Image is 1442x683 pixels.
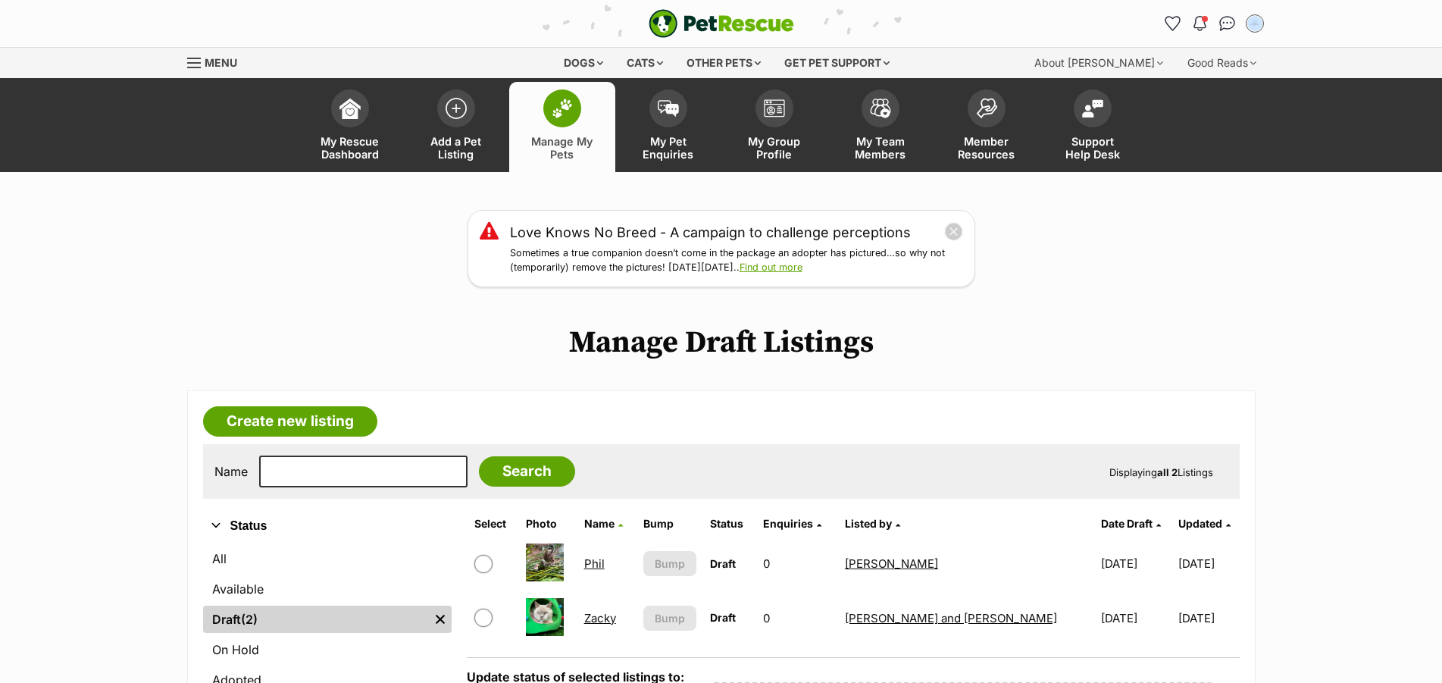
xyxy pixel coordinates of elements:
a: Love Knows No Breed - A campaign to challenge perceptions [510,222,911,243]
a: [PERSON_NAME] and [PERSON_NAME] [845,611,1057,625]
th: Select [468,512,518,536]
img: pet-enquiries-icon-7e3ad2cf08bfb03b45e93fb7055b45f3efa6380592205ae92323e6603595dc1f.svg [658,100,679,117]
a: My Team Members [827,82,934,172]
img: Nigel and Marisa Brooke profile pic [1247,16,1262,31]
div: Cats [616,48,674,78]
a: Remove filter [429,606,452,633]
button: Notifications [1188,11,1212,36]
button: close [944,222,963,241]
span: Listed by [845,517,892,530]
span: Add a Pet Listing [422,135,490,161]
a: Name [584,517,623,530]
td: [DATE] [1095,592,1177,644]
td: 0 [757,592,837,644]
a: My Pet Enquiries [615,82,721,172]
div: About [PERSON_NAME] [1024,48,1174,78]
label: Name [214,465,248,478]
div: Dogs [553,48,614,78]
img: member-resources-icon-8e73f808a243e03378d46382f2149f9095a855e16c252ad45f914b54edf8863c.svg [976,98,997,118]
input: Search [479,456,575,487]
img: group-profile-icon-3fa3cf56718a62981997c0bc7e787c4b2cf8bcc04b72c1350f741eb67cf2f40e.svg [764,99,785,117]
span: Draft [710,611,736,624]
td: 0 [757,537,837,590]
img: team-members-icon-5396bd8760b3fe7c0b43da4ab00e1e3bb1a5d9ba89233759b79545d2d3fc5d0d.svg [870,99,891,118]
td: [DATE] [1178,537,1237,590]
a: Manage My Pets [509,82,615,172]
a: Create new listing [203,406,377,437]
img: logo-e224e6f780fb5917bec1dbf3a21bbac754714ae5b6737aabdf751b685950b380.svg [649,9,794,38]
span: translation missing: en.admin.listings.index.attributes.enquiries [763,517,813,530]
a: Conversations [1215,11,1240,36]
a: On Hold [203,636,452,663]
div: Other pets [676,48,771,78]
a: PetRescue [649,9,794,38]
span: Manage My Pets [528,135,596,161]
img: Zacky [526,598,564,636]
strong: all 2 [1157,466,1178,478]
p: Sometimes a true companion doesn’t come in the package an adopter has pictured…so why not (tempor... [510,246,963,275]
a: Enquiries [763,517,821,530]
a: Updated [1178,517,1231,530]
a: All [203,545,452,572]
button: My account [1243,11,1267,36]
span: Support Help Desk [1059,135,1127,161]
img: chat-41dd97257d64d25036548639549fe6c8038ab92f7586957e7f3b1b290dea8141.svg [1219,16,1235,31]
a: My Rescue Dashboard [297,82,403,172]
th: Photo [520,512,577,536]
div: Get pet support [774,48,900,78]
a: My Group Profile [721,82,827,172]
span: My Pet Enquiries [634,135,702,161]
img: notifications-46538b983faf8c2785f20acdc204bb7945ddae34d4c08c2a6579f10ce5e182be.svg [1193,16,1206,31]
a: Listed by [845,517,900,530]
a: Add a Pet Listing [403,82,509,172]
span: Member Resources [952,135,1021,161]
span: translation missing: en.admin.listings.index.attributes.date_draft [1101,517,1153,530]
a: Draft [203,606,429,633]
a: Support Help Desk [1040,82,1146,172]
span: My Group Profile [740,135,809,161]
a: Favourites [1161,11,1185,36]
span: Draft [710,557,736,570]
button: Bump [643,551,696,576]
a: Phil [584,556,605,571]
span: Bump [655,556,685,572]
img: manage-my-pets-icon-02211641906a0b7f246fdf0571729dbe1e7629f14944591b6c1af311fb30b64b.svg [552,99,573,118]
a: [PERSON_NAME] [845,556,938,571]
td: [DATE] [1095,537,1177,590]
span: Menu [205,56,237,69]
a: Available [203,575,452,603]
span: Name [584,517,615,530]
ul: Account quick links [1161,11,1267,36]
td: [DATE] [1178,592,1237,644]
span: (2) [241,610,258,628]
a: Zacky [584,611,616,625]
span: My Team Members [846,135,915,161]
img: add-pet-listing-icon-0afa8454b4691262ce3f59096e99ab1cd57d4a30225e0717b998d2c9b9846f56.svg [446,98,467,119]
button: Status [203,516,452,536]
div: Good Reads [1177,48,1267,78]
th: Status [704,512,755,536]
img: dashboard-icon-eb2f2d2d3e046f16d808141f083e7271f6b2e854fb5c12c21221c1fb7104beca.svg [339,98,361,119]
span: Bump [655,610,685,626]
span: Updated [1178,517,1222,530]
a: Find out more [740,262,802,273]
img: help-desk-icon-fdf02630f3aa405de69fd3d07c3f3aa587a6932b1a1747fa1d2bba05be0121f9.svg [1082,99,1103,117]
a: Member Resources [934,82,1040,172]
span: Displaying Listings [1109,466,1213,478]
a: Menu [187,48,248,75]
span: My Rescue Dashboard [316,135,384,161]
button: Bump [643,606,696,631]
th: Bump [637,512,702,536]
a: Date Draft [1101,517,1161,530]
